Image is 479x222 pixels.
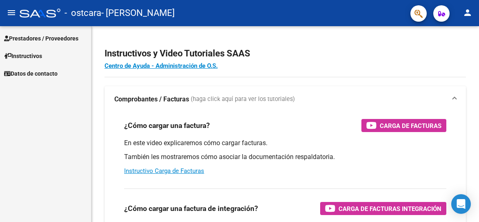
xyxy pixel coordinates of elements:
span: - ostcara [65,4,101,22]
a: Centro de Ayuda - Administración de O.S. [105,62,218,70]
mat-icon: menu [7,8,16,18]
h3: ¿Cómo cargar una factura de integración? [124,203,258,214]
mat-icon: person [463,8,472,18]
p: En este video explicaremos cómo cargar facturas. [124,139,446,148]
span: Carga de Facturas Integración [339,204,441,214]
span: Instructivos [4,52,42,61]
div: Open Intercom Messenger [451,194,471,214]
strong: Comprobantes / Facturas [114,95,189,104]
p: También les mostraremos cómo asociar la documentación respaldatoria. [124,152,446,161]
span: Prestadores / Proveedores [4,34,78,43]
span: Carga de Facturas [380,121,441,131]
h3: ¿Cómo cargar una factura? [124,120,210,131]
span: Datos de contacto [4,69,58,78]
span: - [PERSON_NAME] [101,4,175,22]
button: Carga de Facturas Integración [320,202,446,215]
span: (haga click aquí para ver los tutoriales) [191,95,295,104]
button: Carga de Facturas [361,119,446,132]
mat-expansion-panel-header: Comprobantes / Facturas (haga click aquí para ver los tutoriales) [105,86,466,112]
a: Instructivo Carga de Facturas [124,167,204,175]
h2: Instructivos y Video Tutoriales SAAS [105,46,466,61]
